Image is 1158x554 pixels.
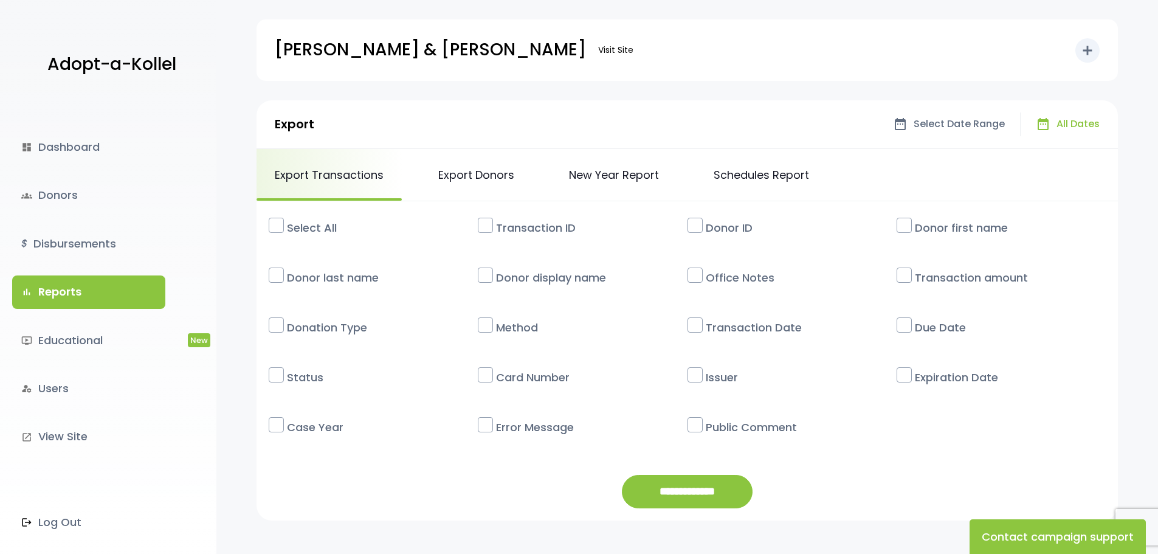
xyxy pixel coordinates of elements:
label: Select All [281,213,478,242]
p: Adopt-a-Kollel [47,49,176,80]
label: Public Comment [700,413,897,441]
span: groups [21,190,32,201]
button: add [1075,38,1100,63]
i: manage_accounts [21,383,32,394]
label: Donor last name [281,263,478,292]
a: ondemand_videoEducationalNew [12,324,165,357]
label: Expiration Date [909,363,1106,392]
a: dashboardDashboard [12,131,165,164]
label: Case Year [281,413,478,441]
label: Error Message [490,413,687,441]
i: $ [21,235,27,253]
span: All Dates [1056,116,1100,133]
label: Donor display name [490,263,687,292]
a: Adopt-a-Kollel [41,35,176,94]
span: New [188,333,210,347]
i: launch [21,432,32,443]
label: Card Number [490,363,687,392]
label: Status [281,363,478,392]
label: Transaction amount [909,263,1106,292]
a: $Disbursements [12,227,165,260]
p: [PERSON_NAME] & [PERSON_NAME] [275,35,586,65]
label: Transaction Date [700,313,897,342]
i: bar_chart [21,286,32,297]
a: Log Out [12,506,165,539]
p: Export [275,113,314,135]
a: Visit Site [592,38,639,62]
label: Transaction ID [490,213,687,242]
a: Export Transactions [257,149,402,201]
a: Export Donors [420,149,532,201]
i: add [1080,43,1095,58]
span: date_range [893,117,908,131]
a: launchView Site [12,420,165,453]
a: manage_accountsUsers [12,372,165,405]
label: Office Notes [700,263,897,292]
a: Schedules Report [695,149,827,201]
label: Donor first name [909,213,1106,242]
label: Donor ID [700,213,897,242]
span: Select Date Range [914,116,1005,133]
label: Method [490,313,687,342]
button: Contact campaign support [970,519,1146,554]
a: groupsDonors [12,179,165,212]
label: Issuer [700,363,897,392]
span: date_range [1036,117,1050,131]
i: ondemand_video [21,335,32,346]
i: dashboard [21,142,32,153]
label: Due Date [909,313,1106,342]
a: bar_chartReports [12,275,165,308]
label: Donation Type [281,313,478,342]
a: New Year Report [551,149,677,201]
